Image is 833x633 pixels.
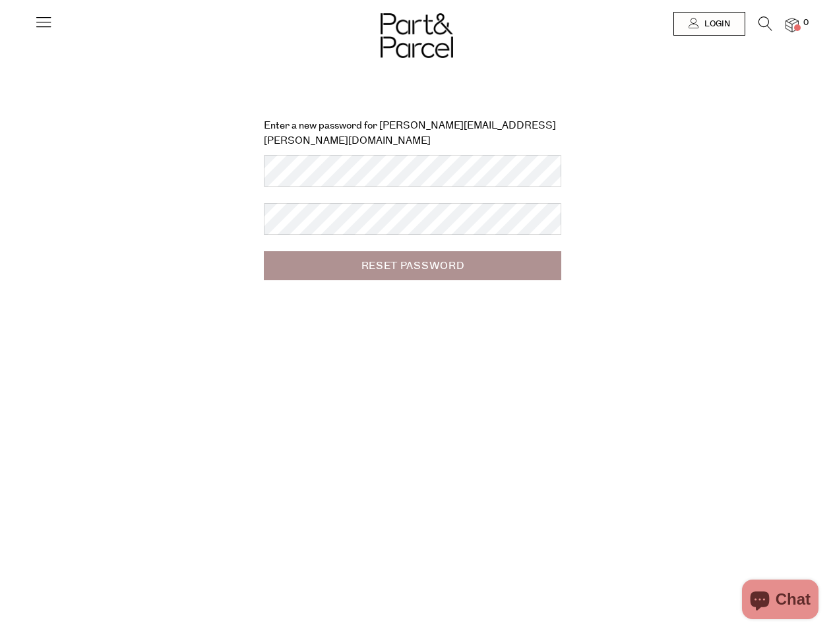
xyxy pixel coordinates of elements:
[701,18,730,30] span: Login
[264,251,561,280] input: Reset Password
[786,18,799,32] a: 0
[800,17,812,29] span: 0
[738,580,822,622] inbox-online-store-chat: Shopify online store chat
[381,13,453,58] img: Part&Parcel
[264,119,561,148] p: Enter a new password for [PERSON_NAME][EMAIL_ADDRESS][PERSON_NAME][DOMAIN_NAME]
[673,12,745,36] a: Login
